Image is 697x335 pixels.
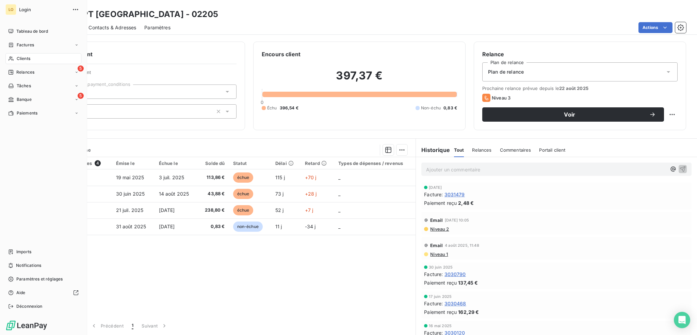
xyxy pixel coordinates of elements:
span: Voir [490,112,649,117]
span: 22 août 2025 [559,86,588,91]
h2: 397,37 € [262,69,457,89]
span: Déconnexion [16,303,43,309]
span: échue [233,205,254,215]
span: 3031479 [444,191,465,198]
h6: Informations client [41,50,237,58]
span: Email [430,243,443,248]
div: Solde dû [202,161,225,166]
span: 5 [78,93,84,99]
span: Paiement reçu [424,199,457,207]
span: Clients [17,56,30,62]
span: _ [338,174,340,180]
span: 137,45 € [458,279,478,286]
span: [DATE] [159,224,175,229]
span: 238,80 € [202,207,225,214]
span: +7 j [305,207,313,213]
button: Voir [482,107,664,122]
span: _ [338,191,340,197]
span: 17 juin 2025 [429,294,452,299]
a: Aide [5,287,81,298]
span: Facture : [424,191,443,198]
span: Non-échu [421,105,441,111]
span: 3030468 [444,300,466,307]
span: Paiement reçu [424,279,457,286]
span: Tableau de bord [16,28,48,34]
div: Délai [275,161,297,166]
span: [DATE] [159,207,175,213]
span: échue [233,172,254,183]
button: Suivant [137,319,172,333]
span: 14 août 2025 [159,191,189,197]
span: [DATE] [429,185,442,189]
div: LO [5,4,16,15]
span: -34 j [305,224,316,229]
span: échue [233,189,254,199]
span: Portail client [539,147,565,153]
span: 73 j [275,191,284,197]
span: Prochaine relance prévue depuis le [482,86,678,91]
span: Commentaires [500,147,531,153]
span: 30 juin 2025 [116,191,145,197]
div: Émise le [116,161,151,166]
span: Notifications [16,262,41,269]
span: Facture : [424,300,443,307]
div: Échue le [159,161,194,166]
span: Niveau 2 [429,226,449,232]
span: 3030790 [444,271,466,278]
span: Niveau 3 [492,95,510,101]
span: 115 j [275,174,285,180]
span: 5 [78,65,84,72]
span: 2,48 € [458,199,474,207]
span: 0,83 € [202,223,225,230]
span: Tâches [17,83,31,89]
span: 4 [95,160,101,166]
span: Plan de relance [488,68,524,75]
h6: Relance [482,50,678,58]
h6: Encours client [262,50,301,58]
span: Niveau 1 [429,252,448,257]
span: Banque [17,96,32,103]
div: Open Intercom Messenger [674,312,690,328]
span: +70 j [305,174,317,180]
button: 1 [128,319,137,333]
span: 162,29 € [458,308,479,316]
span: 113,86 € [202,174,225,181]
span: Échu [267,105,277,111]
span: Paiements [17,110,37,116]
span: Tout [454,147,464,153]
span: Paiement reçu [424,308,457,316]
span: Paramètres et réglages [16,276,63,282]
span: Relances [472,147,491,153]
span: 16 mai 2025 [429,324,452,328]
h3: LADAPT [GEOGRAPHIC_DATA] - 02205 [60,8,218,20]
span: Login [19,7,68,12]
span: Relances [16,69,34,75]
span: 0 [261,100,263,105]
span: 31 août 2025 [116,224,146,229]
span: Factures [17,42,34,48]
span: Email [430,217,443,223]
span: _ [338,224,340,229]
span: Imports [16,249,31,255]
div: Retard [305,161,330,166]
span: 11 j [275,224,282,229]
h6: Historique [416,146,450,154]
span: 30 juin 2025 [429,265,453,269]
span: +28 j [305,191,317,197]
img: Logo LeanPay [5,320,48,331]
span: Aide [16,290,26,296]
div: Types de dépenses / revenus [338,161,411,166]
span: Contacts & Adresses [88,24,136,31]
span: 0,83 € [443,105,457,111]
span: Facture : [424,271,443,278]
button: Précédent [86,319,128,333]
button: Actions [638,22,672,33]
span: 21 juil. 2025 [116,207,144,213]
span: 43,88 € [202,191,225,197]
input: Ajouter une valeur [85,108,91,115]
span: 4 août 2025, 11:48 [445,243,479,247]
span: 396,54 € [280,105,298,111]
span: non-échue [233,222,263,232]
span: 19 mai 2025 [116,174,144,180]
span: Propriétés Client [55,70,237,79]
